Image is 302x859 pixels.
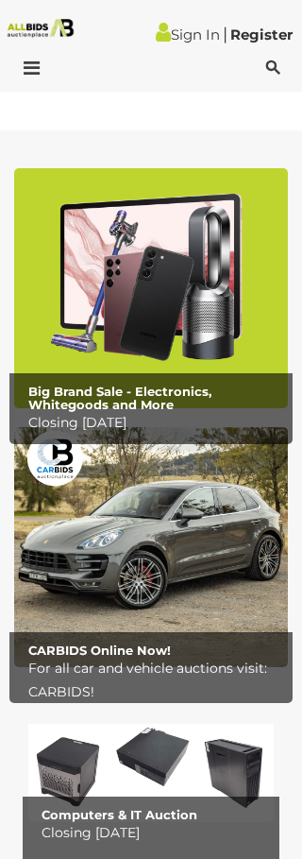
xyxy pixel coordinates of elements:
[28,705,274,822] a: Computers & IT Auction Computers & IT Auction Closing [DATE]
[28,705,274,822] img: Computers & IT Auction
[14,168,288,408] img: Big Brand Sale - Electronics, Whitegoods and More
[28,384,211,412] b: Big Brand Sale - Electronics, Whitegoods and More
[42,821,271,845] p: Closing [DATE]
[28,411,284,435] p: Closing [DATE]
[28,643,171,658] b: CARBIDS Online Now!
[14,427,288,667] img: CARBIDS Online Now!
[4,19,77,38] img: Allbids.com.au
[28,657,284,704] p: For all car and vehicle auctions visit: CARBIDS!
[14,168,288,408] a: Big Brand Sale - Electronics, Whitegoods and More Big Brand Sale - Electronics, Whitegoods and Mo...
[14,427,288,667] a: CARBIDS Online Now! CARBIDS Online Now! For all car and vehicle auctions visit: CARBIDS!
[156,26,220,43] a: Sign In
[42,807,197,822] b: Computers & IT Auction
[223,24,227,44] span: |
[230,26,293,43] a: Register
